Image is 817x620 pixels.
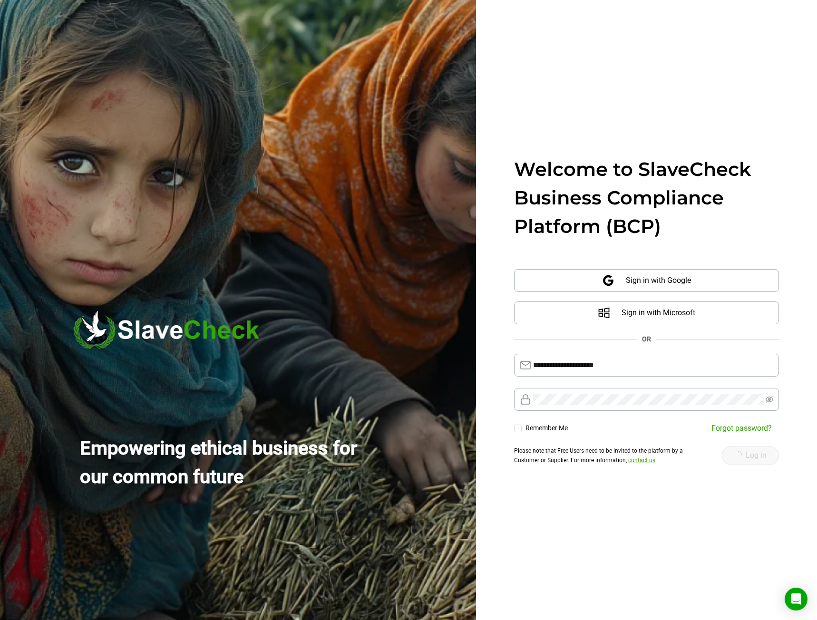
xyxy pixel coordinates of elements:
span: Sign in with Microsoft [622,301,695,324]
span: google [602,274,614,287]
span: Please note that Free Users need to be invited to the platform by a Customer or Supplier. For mor... [514,447,683,464]
div: Welcome to SlaveCheck Business Compliance Platform (BCP) [514,155,779,241]
div: OR [642,334,651,344]
span: Remember Me [522,423,572,433]
button: Log in [722,446,779,465]
span: Sign in with Google [626,269,691,292]
button: Sign in with Microsoft [514,301,779,324]
a: Forgot password? [711,424,772,433]
div: Open Intercom Messenger [785,588,807,610]
div: Empowering ethical business for our common future [80,434,384,491]
button: Sign in with Google [514,269,779,292]
a: contact us [628,457,655,464]
span: windows [598,307,610,319]
span: eye-invisible [766,396,773,403]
